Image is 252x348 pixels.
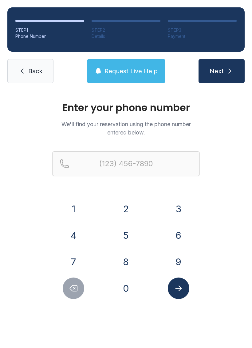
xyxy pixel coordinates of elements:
[28,67,42,75] span: Back
[168,225,189,246] button: 6
[115,251,137,273] button: 8
[168,278,189,299] button: Submit lookup form
[63,251,84,273] button: 7
[168,198,189,220] button: 3
[52,120,200,137] p: We'll find your reservation using the phone number entered below.
[115,198,137,220] button: 2
[63,225,84,246] button: 4
[52,151,200,176] input: Reservation phone number
[63,198,84,220] button: 1
[52,103,200,113] h1: Enter your phone number
[168,33,237,39] div: Payment
[63,278,84,299] button: Delete number
[92,27,160,33] div: STEP 2
[210,67,224,75] span: Next
[92,33,160,39] div: Details
[168,27,237,33] div: STEP 3
[115,278,137,299] button: 0
[15,27,84,33] div: STEP 1
[104,67,158,75] span: Request Live Help
[115,225,137,246] button: 5
[168,251,189,273] button: 9
[15,33,84,39] div: Phone Number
